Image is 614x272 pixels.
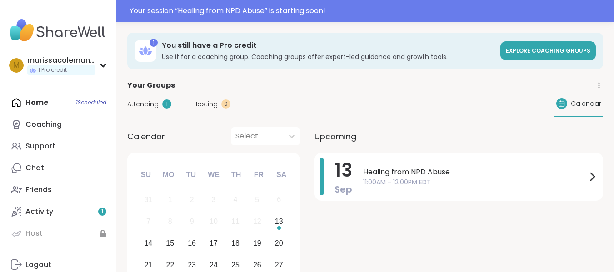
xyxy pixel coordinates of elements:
[166,259,174,271] div: 22
[334,183,352,196] span: Sep
[25,260,51,270] div: Logout
[25,207,53,217] div: Activity
[253,259,261,271] div: 26
[275,237,283,249] div: 20
[158,165,178,185] div: Mo
[571,99,601,109] span: Calendar
[160,234,180,253] div: Choose Monday, September 15th, 2025
[168,215,172,227] div: 8
[500,41,596,60] a: Explore Coaching Groups
[275,215,283,227] div: 13
[231,259,240,271] div: 25
[7,135,109,157] a: Support
[275,259,283,271] div: 27
[226,234,245,253] div: Choose Thursday, September 18th, 2025
[7,201,109,223] a: Activity1
[162,99,171,109] div: 1
[233,193,237,206] div: 4
[247,190,267,210] div: Not available Friday, September 5th, 2025
[277,193,281,206] div: 6
[204,190,224,210] div: Not available Wednesday, September 3rd, 2025
[139,212,158,232] div: Not available Sunday, September 7th, 2025
[363,178,587,187] span: 11:00AM - 12:00PM EDT
[130,5,609,16] div: Your session “ Healing from NPD Abuse ” is starting soon!
[139,234,158,253] div: Choose Sunday, September 14th, 2025
[210,237,218,249] div: 17
[269,190,289,210] div: Not available Saturday, September 6th, 2025
[127,130,165,143] span: Calendar
[25,141,55,151] div: Support
[269,212,289,232] div: Choose Saturday, September 13th, 2025
[7,223,109,244] a: Host
[139,190,158,210] div: Not available Sunday, August 31st, 2025
[314,130,356,143] span: Upcoming
[226,165,246,185] div: Th
[193,99,218,109] span: Hosting
[190,215,194,227] div: 9
[7,179,109,201] a: Friends
[25,119,62,129] div: Coaching
[7,15,109,46] img: ShareWell Nav Logo
[221,99,230,109] div: 0
[182,190,202,210] div: Not available Tuesday, September 2nd, 2025
[249,165,269,185] div: Fr
[253,215,261,227] div: 12
[188,237,196,249] div: 16
[253,237,261,249] div: 19
[182,234,202,253] div: Choose Tuesday, September 16th, 2025
[150,39,158,47] div: 1
[212,193,216,206] div: 3
[204,234,224,253] div: Choose Wednesday, September 17th, 2025
[13,59,20,71] span: m
[101,208,103,216] span: 1
[7,157,109,179] a: Chat
[181,165,201,185] div: Tu
[226,190,245,210] div: Not available Thursday, September 4th, 2025
[146,215,150,227] div: 7
[127,80,175,91] span: Your Groups
[144,237,152,249] div: 14
[188,259,196,271] div: 23
[136,165,156,185] div: Su
[506,47,590,54] span: Explore Coaching Groups
[25,163,44,173] div: Chat
[27,55,95,65] div: marissacoleman620
[182,212,202,232] div: Not available Tuesday, September 9th, 2025
[204,165,224,185] div: We
[247,212,267,232] div: Not available Friday, September 12th, 2025
[160,212,180,232] div: Not available Monday, September 8th, 2025
[255,193,259,206] div: 5
[363,167,587,178] span: Healing from NPD Abuse
[166,237,174,249] div: 15
[231,215,240,227] div: 11
[204,212,224,232] div: Not available Wednesday, September 10th, 2025
[25,185,52,195] div: Friends
[25,228,43,238] div: Host
[247,234,267,253] div: Choose Friday, September 19th, 2025
[271,165,291,185] div: Sa
[162,40,495,50] h3: You still have a Pro credit
[144,193,152,206] div: 31
[127,99,159,109] span: Attending
[210,259,218,271] div: 24
[160,190,180,210] div: Not available Monday, September 1st, 2025
[144,259,152,271] div: 21
[269,234,289,253] div: Choose Saturday, September 20th, 2025
[7,114,109,135] a: Coaching
[168,193,172,206] div: 1
[335,158,352,183] span: 13
[190,193,194,206] div: 2
[38,66,67,74] span: 1 Pro credit
[210,215,218,227] div: 10
[231,237,240,249] div: 18
[226,212,245,232] div: Not available Thursday, September 11th, 2025
[162,52,495,61] h3: Use it for a coaching group. Coaching groups offer expert-led guidance and growth tools.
